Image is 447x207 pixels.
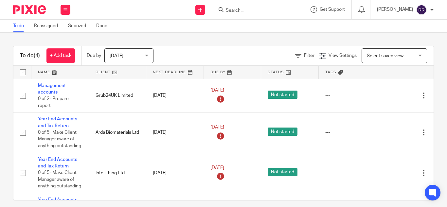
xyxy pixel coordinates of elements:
[416,5,427,15] img: svg%3E
[38,157,77,168] a: Year End Accounts and Tax Return
[268,168,297,176] span: Not started
[210,88,224,93] span: [DATE]
[304,53,314,58] span: Filter
[13,20,29,32] a: To do
[146,153,204,193] td: [DATE]
[329,53,357,58] span: View Settings
[146,79,204,112] td: [DATE]
[320,7,345,12] span: Get Support
[268,91,297,99] span: Not started
[89,153,147,193] td: Intellithing Ltd
[367,54,403,58] span: Select saved view
[38,117,77,128] a: Year End Accounts and Tax Return
[377,6,413,13] p: [PERSON_NAME]
[96,20,112,32] a: Done
[268,128,297,136] span: Not started
[38,171,81,189] span: 0 of 5 · Make Client Manager aware of anything outstanding
[13,5,46,14] img: Pixie
[34,20,63,32] a: Reassigned
[325,170,370,176] div: ---
[38,130,81,148] span: 0 of 5 · Make Client Manager aware of anything outstanding
[325,70,336,74] span: Tags
[89,79,147,112] td: Grub24UK Limited
[325,129,370,136] div: ---
[210,165,224,170] span: [DATE]
[38,96,69,108] span: 0 of 2 · Prepare report
[325,92,370,99] div: ---
[89,112,147,153] td: Arda Biomaterials Ltd
[46,48,75,63] a: + Add task
[34,53,40,58] span: (4)
[225,8,284,14] input: Search
[38,83,66,95] a: Management accounts
[110,54,123,58] span: [DATE]
[87,52,101,59] p: Due by
[146,112,204,153] td: [DATE]
[68,20,91,32] a: Snoozed
[210,125,224,129] span: [DATE]
[20,52,40,59] h1: To do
